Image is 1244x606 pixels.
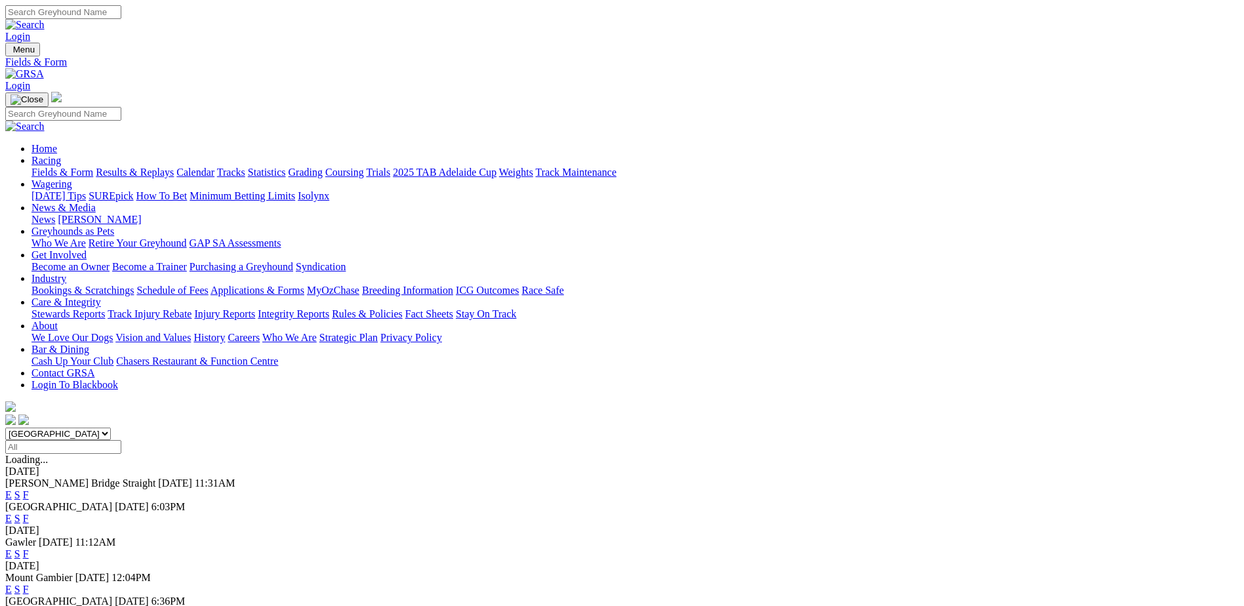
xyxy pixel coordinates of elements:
a: S [14,489,20,500]
a: How To Bet [136,190,188,201]
a: Login To Blackbook [31,379,118,390]
span: [DATE] [115,501,149,512]
div: Get Involved [31,261,1239,273]
a: Login [5,80,30,91]
a: Calendar [176,167,214,178]
a: Syndication [296,261,346,272]
a: Who We Are [262,332,317,343]
span: [DATE] [75,572,110,583]
a: ICG Outcomes [456,285,519,296]
a: Industry [31,273,66,284]
input: Search [5,107,121,121]
a: S [14,513,20,524]
a: Schedule of Fees [136,285,208,296]
a: Racing [31,155,61,166]
a: Home [31,143,57,154]
div: Bar & Dining [31,355,1239,367]
div: [DATE] [5,560,1239,572]
a: Minimum Betting Limits [190,190,295,201]
input: Select date [5,440,121,454]
div: Wagering [31,190,1239,202]
a: S [14,548,20,559]
a: Rules & Policies [332,308,403,319]
a: Bookings & Scratchings [31,285,134,296]
input: Search [5,5,121,19]
img: Search [5,121,45,132]
span: 12:04PM [111,572,151,583]
a: Bar & Dining [31,344,89,355]
div: Greyhounds as Pets [31,237,1239,249]
a: SUREpick [89,190,133,201]
span: [PERSON_NAME] Bridge Straight [5,477,155,489]
a: About [31,320,58,331]
img: Search [5,19,45,31]
a: 2025 TAB Adelaide Cup [393,167,496,178]
button: Toggle navigation [5,92,49,107]
a: Weights [499,167,533,178]
span: [DATE] [158,477,192,489]
a: Stewards Reports [31,308,105,319]
div: [DATE] [5,466,1239,477]
img: facebook.svg [5,414,16,425]
a: S [14,584,20,595]
a: Fact Sheets [405,308,453,319]
a: Login [5,31,30,42]
img: logo-grsa-white.png [51,92,62,102]
span: Mount Gambier [5,572,73,583]
button: Toggle navigation [5,43,40,56]
span: Menu [13,45,35,54]
a: Integrity Reports [258,308,329,319]
a: Retire Your Greyhound [89,237,187,249]
a: Get Involved [31,249,87,260]
a: Results & Replays [96,167,174,178]
div: Racing [31,167,1239,178]
a: We Love Our Dogs [31,332,113,343]
a: MyOzChase [307,285,359,296]
img: twitter.svg [18,414,29,425]
a: Fields & Form [31,167,93,178]
a: Statistics [248,167,286,178]
div: About [31,332,1239,344]
a: Stay On Track [456,308,516,319]
a: E [5,548,12,559]
a: Greyhounds as Pets [31,226,114,237]
a: Who We Are [31,237,86,249]
span: Gawler [5,536,36,548]
img: logo-grsa-white.png [5,401,16,412]
span: Loading... [5,454,48,465]
a: F [23,489,29,500]
a: Cash Up Your Club [31,355,113,367]
a: F [23,584,29,595]
span: 6:03PM [151,501,186,512]
a: Contact GRSA [31,367,94,378]
img: Close [10,94,43,105]
a: Purchasing a Greyhound [190,261,293,272]
div: Industry [31,285,1239,296]
a: E [5,584,12,595]
a: Isolynx [298,190,329,201]
a: Care & Integrity [31,296,101,308]
a: GAP SA Assessments [190,237,281,249]
div: Care & Integrity [31,308,1239,320]
a: Become an Owner [31,261,110,272]
a: Applications & Forms [211,285,304,296]
a: Track Maintenance [536,167,616,178]
a: Breeding Information [362,285,453,296]
div: News & Media [31,214,1239,226]
div: [DATE] [5,525,1239,536]
a: E [5,489,12,500]
a: Injury Reports [194,308,255,319]
a: History [193,332,225,343]
a: Privacy Policy [380,332,442,343]
a: F [23,548,29,559]
a: Vision and Values [115,332,191,343]
span: [GEOGRAPHIC_DATA] [5,501,112,512]
a: Fields & Form [5,56,1239,68]
span: [DATE] [39,536,73,548]
span: 11:31AM [195,477,235,489]
a: Chasers Restaurant & Function Centre [116,355,278,367]
a: News & Media [31,202,96,213]
span: 11:12AM [75,536,116,548]
img: GRSA [5,68,44,80]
